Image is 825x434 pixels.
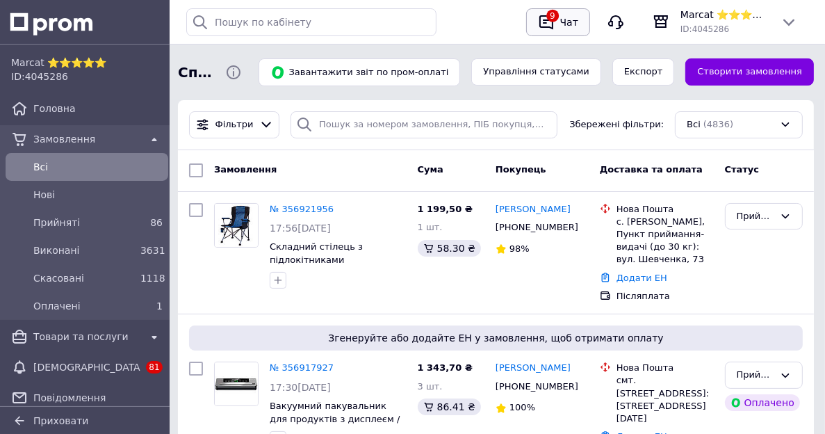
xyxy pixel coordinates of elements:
span: Marcat ⭐⭐⭐⭐⭐ [680,8,769,22]
a: Фото товару [214,203,259,248]
div: Нова Пошта [616,362,714,374]
a: Створити замовлення [685,58,814,86]
span: Marcat ⭐⭐⭐⭐⭐ [11,56,163,70]
div: Нова Пошта [616,203,714,216]
input: Пошук по кабінету [186,8,436,36]
span: Прийняті [33,216,135,230]
div: Післяплата [616,290,714,303]
span: Всі [687,118,701,131]
span: 86 [150,217,163,228]
a: [PERSON_NAME] [496,203,571,216]
span: Згенеруйте або додайте ЕН у замовлення, щоб отримати оплату [195,331,797,345]
div: с. [PERSON_NAME], Пункт приймання-видачі (до 30 кг): вул. Шевченка, 73 [616,216,714,266]
a: Складний стілець з підлокітниками (95×60×58см), HX-64-1, Синій / Стілець для рибалки / Складне кр... [270,241,405,303]
span: Виконані [33,243,135,257]
a: № 356921956 [270,204,334,214]
span: Всi [33,160,163,174]
span: Замовлення [214,164,277,175]
span: 3631 [140,245,165,256]
div: [PHONE_NUMBER] [493,378,578,396]
div: смт. [STREET_ADDRESS]: [STREET_ADDRESS][DATE] [616,374,714,425]
input: Пошук за номером замовлення, ПІБ покупця, номером телефону, Email, номером накладної [291,111,557,138]
span: Список замовлень [178,63,214,83]
span: Нові [33,188,163,202]
span: Товари та послуги [33,330,140,344]
span: 3 шт. [418,381,443,392]
button: Завантажити звіт по пром-оплаті [259,58,460,86]
span: Збережені фільтри: [569,118,664,131]
div: Прийнято [737,368,774,383]
span: Повідомлення [33,391,163,405]
span: 1 [156,300,163,312]
span: 81 [146,361,162,373]
div: Чат [557,12,581,33]
span: Приховати [33,415,88,426]
a: № 356917927 [270,362,334,373]
span: Скасовані [33,271,135,285]
span: ID: 4045286 [11,71,68,82]
a: [PERSON_NAME] [496,362,571,375]
span: Покупець [496,164,546,175]
span: (4836) [703,119,733,129]
span: Статус [725,164,760,175]
span: Доставка та оплата [600,164,703,175]
span: 1118 [140,273,165,284]
a: Фото товару [214,362,259,406]
div: Оплачено [725,394,800,411]
div: 86.41 ₴ [418,399,481,415]
a: Додати ЕН [616,273,667,283]
span: 98% [509,243,530,254]
span: 1 343,70 ₴ [418,362,473,373]
span: 100% [509,402,535,412]
span: Cума [418,164,443,175]
button: Експорт [612,58,675,86]
span: Фільтри [215,118,254,131]
img: Фото товару [215,204,258,247]
button: 9Чат [526,8,590,36]
div: [PHONE_NUMBER] [493,218,578,236]
div: Прийнято [737,209,774,224]
span: 17:56[DATE] [270,223,331,234]
span: ID: 4045286 [680,24,729,34]
button: Управління статусами [471,58,601,86]
span: Замовлення [33,132,140,146]
span: 1 шт. [418,222,443,232]
img: Фото товару [215,362,258,405]
span: 1 199,50 ₴ [418,204,473,214]
span: 17:30[DATE] [270,382,331,393]
span: Головна [33,102,163,115]
span: Оплачені [33,299,135,313]
span: [DEMOGRAPHIC_DATA] [33,360,140,374]
div: 58.30 ₴ [418,240,481,257]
